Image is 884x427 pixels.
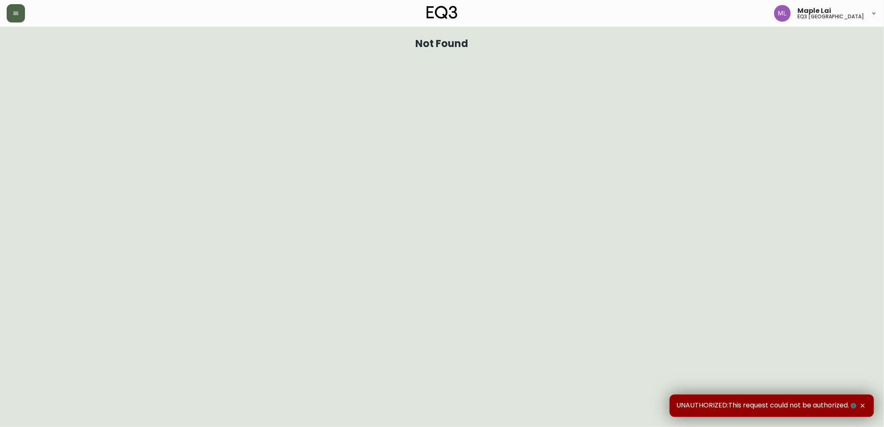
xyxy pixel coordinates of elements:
h5: eq3 [GEOGRAPHIC_DATA] [797,14,864,19]
span: Maple Lai [797,7,831,14]
h1: Not Found [416,40,469,47]
img: logo [427,6,457,19]
span: UNAUTHORIZED:This request could not be authorized. [676,401,858,410]
img: 61e28cffcf8cc9f4e300d877dd684943 [774,5,791,22]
